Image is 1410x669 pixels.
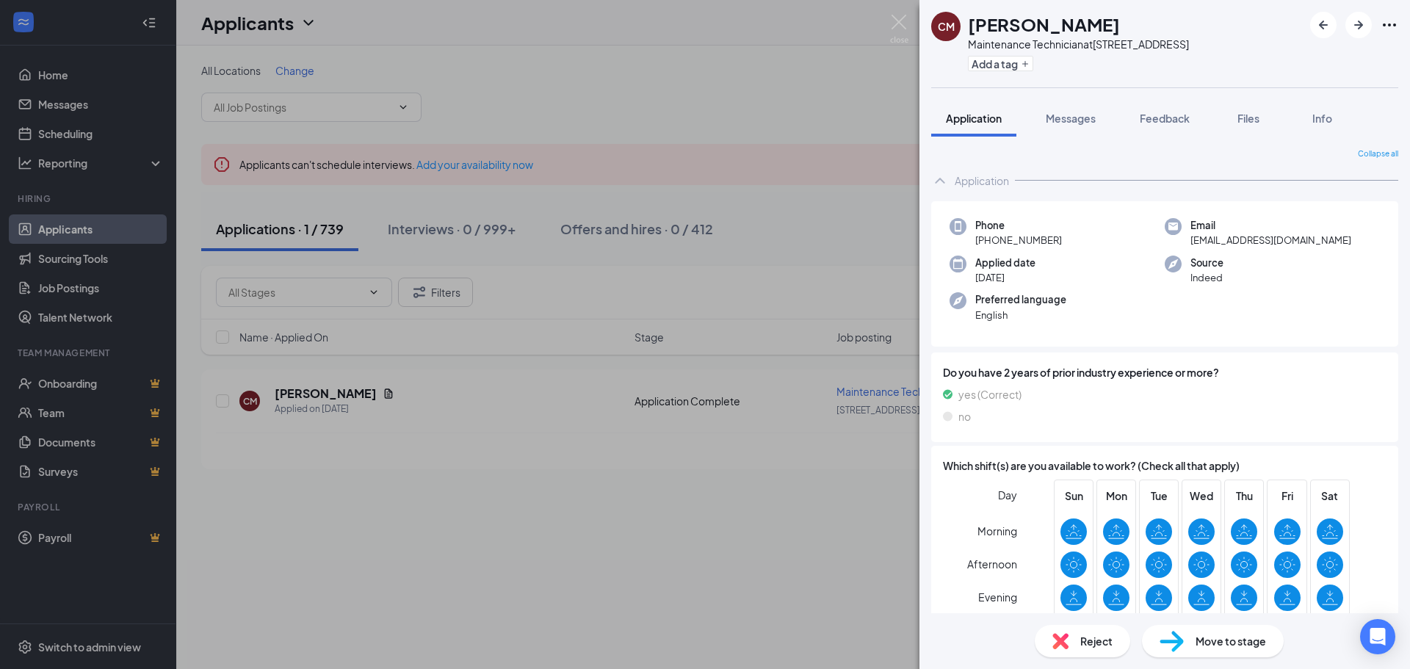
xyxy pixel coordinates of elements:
span: Messages [1046,112,1096,125]
span: Info [1312,112,1332,125]
span: Reject [1080,633,1113,649]
span: Afternoon [967,551,1017,577]
svg: ArrowRight [1350,16,1367,34]
span: Sun [1060,488,1087,504]
span: Day [998,487,1017,503]
span: Do you have 2 years of prior industry experience or more? [943,364,1386,380]
span: Collapse all [1358,148,1398,160]
div: Maintenance Technician at [STREET_ADDRESS] [968,37,1189,51]
span: Preferred language [975,292,1066,307]
span: Applied date [975,256,1035,270]
span: Phone [975,218,1062,233]
span: Files [1237,112,1259,125]
span: Fri [1274,488,1301,504]
div: CM [938,19,955,34]
span: Which shift(s) are you available to work? (Check all that apply) [943,458,1240,474]
button: ArrowLeftNew [1310,12,1337,38]
span: Wed [1188,488,1215,504]
span: Feedback [1140,112,1190,125]
span: yes (Correct) [958,386,1022,402]
svg: ChevronUp [931,172,949,189]
span: Thu [1231,488,1257,504]
svg: Ellipses [1381,16,1398,34]
button: ArrowRight [1345,12,1372,38]
span: [DATE] [975,270,1035,285]
button: PlusAdd a tag [968,56,1033,71]
span: Evening [978,584,1017,610]
svg: ArrowLeftNew [1315,16,1332,34]
h1: [PERSON_NAME] [968,12,1120,37]
span: Application [946,112,1002,125]
span: Mon [1103,488,1129,504]
span: English [975,308,1066,322]
span: Tue [1146,488,1172,504]
span: Indeed [1190,270,1223,285]
span: [PHONE_NUMBER] [975,233,1062,247]
span: Morning [977,518,1017,544]
span: [EMAIL_ADDRESS][DOMAIN_NAME] [1190,233,1351,247]
span: Email [1190,218,1351,233]
span: Source [1190,256,1223,270]
span: Move to stage [1196,633,1266,649]
span: no [958,408,971,424]
div: Application [955,173,1009,188]
div: Open Intercom Messenger [1360,619,1395,654]
svg: Plus [1021,59,1030,68]
span: Sat [1317,488,1343,504]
